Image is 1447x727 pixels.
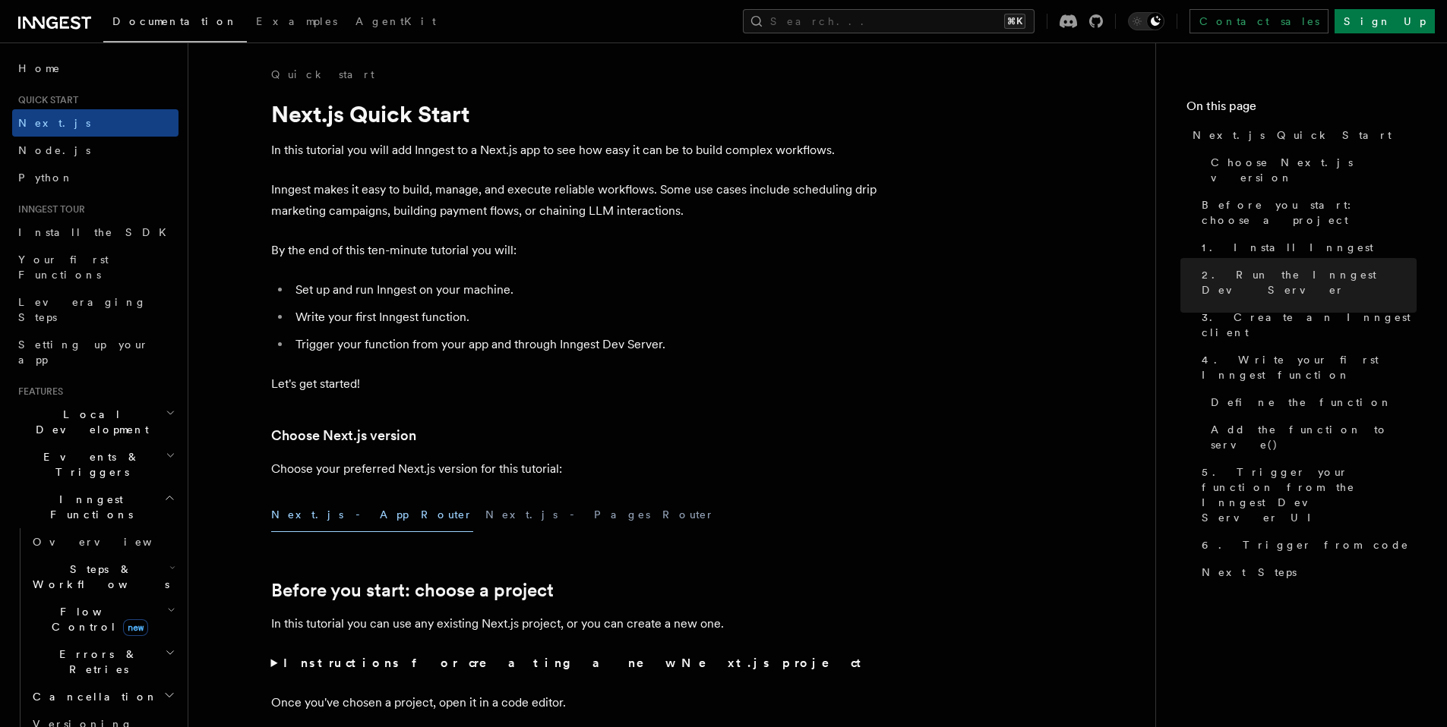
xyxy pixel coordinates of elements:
[1205,149,1417,191] a: Choose Next.js version
[1196,346,1417,389] a: 4. Write your first Inngest function
[27,598,179,640] button: Flow Controlnew
[355,15,436,27] span: AgentKit
[12,55,179,82] a: Home
[1211,395,1392,410] span: Define the function
[12,288,179,331] a: Leveraging Steps
[1190,9,1329,33] a: Contact sales
[12,401,179,443] button: Local Development
[271,580,554,601] a: Before you start: choose a project
[271,425,416,446] a: Choose Next.js version
[271,692,879,713] p: Once you've chosen a project, open it in a code editor.
[18,253,109,281] span: Your first Functions
[12,331,179,373] a: Setting up your app
[1196,304,1417,346] a: 3. Create an Inngest client
[1004,14,1025,29] kbd: ⌘K
[12,94,78,106] span: Quick start
[33,536,189,548] span: Overview
[12,449,166,480] span: Events & Triggers
[103,5,247,42] a: Documentation
[18,226,175,238] span: Install the SDK
[12,109,179,137] a: Next.js
[18,61,61,76] span: Home
[271,613,879,634] p: In this tutorial you can use any existing Next.js project, or you can create a new one.
[1211,422,1417,452] span: Add the function to serve()
[1196,261,1417,304] a: 2. Run the Inngest Dev Server
[123,619,148,636] span: new
[485,498,715,532] button: Next.js - Pages Router
[12,407,166,437] span: Local Development
[271,498,473,532] button: Next.js - App Router
[12,486,179,528] button: Inngest Functions
[18,144,90,156] span: Node.js
[1202,267,1417,297] span: 2. Run the Inngest Dev Server
[1202,352,1417,382] span: 4. Write your first Inngest function
[1196,191,1417,234] a: Before you start: choose a project
[271,240,879,261] p: By the end of this ten-minute tutorial you will:
[1196,458,1417,531] a: 5. Trigger your function from the Inngest Dev Server UI
[1196,559,1417,586] a: Next Steps
[1202,537,1409,552] span: 6. Trigger from code
[1202,240,1373,255] span: 1. Install Inngest
[1196,234,1417,261] a: 1. Install Inngest
[247,5,346,41] a: Examples
[1193,127,1392,143] span: Next.js Quick Start
[27,689,158,704] span: Cancellation
[1211,155,1417,185] span: Choose Next.js version
[271,67,374,82] a: Quick start
[1128,12,1164,30] button: Toggle dark mode
[1202,464,1417,525] span: 5. Trigger your function from the Inngest Dev Server UI
[12,246,179,288] a: Your first Functions
[291,334,879,355] li: Trigger your function from your app and through Inngest Dev Server.
[18,117,90,129] span: Next.js
[291,279,879,301] li: Set up and run Inngest on your machine.
[271,653,879,674] summary: Instructions for creating a new Next.js project
[1186,121,1417,149] a: Next.js Quick Start
[283,656,867,670] strong: Instructions for creating a new Next.js project
[271,140,879,161] p: In this tutorial you will add Inngest to a Next.js app to see how easy it can be to build complex...
[27,647,165,677] span: Errors & Retries
[271,179,879,222] p: Inngest makes it easy to build, manage, and execute reliable workflows. Some use cases include sc...
[271,373,879,395] p: Let's get started!
[1186,97,1417,121] h4: On this page
[271,100,879,127] h1: Next.js Quick Start
[291,307,879,328] li: Write your first Inngest function.
[27,683,179,710] button: Cancellation
[27,604,167,634] span: Flow Control
[18,172,74,184] span: Python
[12,219,179,246] a: Install the SDK
[1196,531,1417,559] a: 6. Trigger from code
[12,137,179,164] a: Node.js
[1202,565,1297,580] span: Next Steps
[1202,197,1417,228] span: Before you start: choose a project
[1202,310,1417,340] span: 3. Create an Inngest client
[1335,9,1435,33] a: Sign Up
[18,338,149,366] span: Setting up your app
[12,443,179,486] button: Events & Triggers
[12,203,85,216] span: Inngest tour
[12,164,179,191] a: Python
[18,296,147,323] span: Leveraging Steps
[346,5,445,41] a: AgentKit
[1205,416,1417,458] a: Add the function to serve()
[112,15,238,27] span: Documentation
[27,528,179,555] a: Overview
[271,458,879,480] p: Choose your preferred Next.js version for this tutorial:
[27,562,169,592] span: Steps & Workflows
[256,15,337,27] span: Examples
[12,492,164,522] span: Inngest Functions
[27,640,179,683] button: Errors & Retries
[27,555,179,598] button: Steps & Workflows
[12,386,63,398] span: Features
[1205,389,1417,416] a: Define the function
[743,9,1035,33] button: Search...⌘K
